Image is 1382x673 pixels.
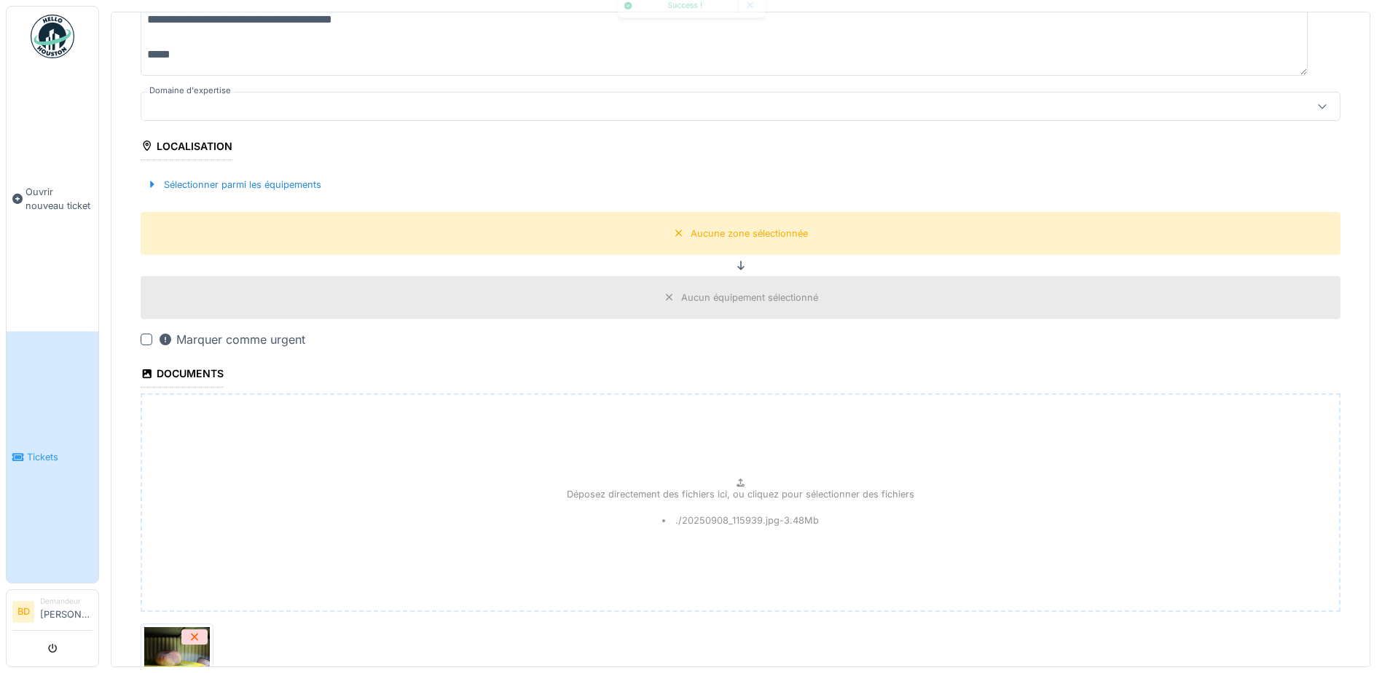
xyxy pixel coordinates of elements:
[141,175,327,194] div: Sélectionner parmi les équipements
[40,596,93,607] div: Demandeur
[12,601,34,623] li: BD
[691,227,808,240] div: Aucune zone sélectionnée
[141,135,232,160] div: Localisation
[25,185,93,213] span: Ouvrir nouveau ticket
[31,15,74,58] img: Badge_color-CXgf-gQk.svg
[27,450,93,464] span: Tickets
[7,66,98,331] a: Ouvrir nouveau ticket
[146,84,234,97] label: Domaine d'expertise
[681,291,818,304] div: Aucun équipement sélectionné
[12,596,93,631] a: BD Demandeur[PERSON_NAME]
[40,596,93,627] li: [PERSON_NAME]
[158,331,305,348] div: Marquer comme urgent
[7,331,98,583] a: Tickets
[567,487,914,501] p: Déposez directement des fichiers ici, ou cliquez pour sélectionner des fichiers
[662,513,819,527] li: ./20250908_115939.jpg - 3.48 Mb
[141,363,224,387] div: Documents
